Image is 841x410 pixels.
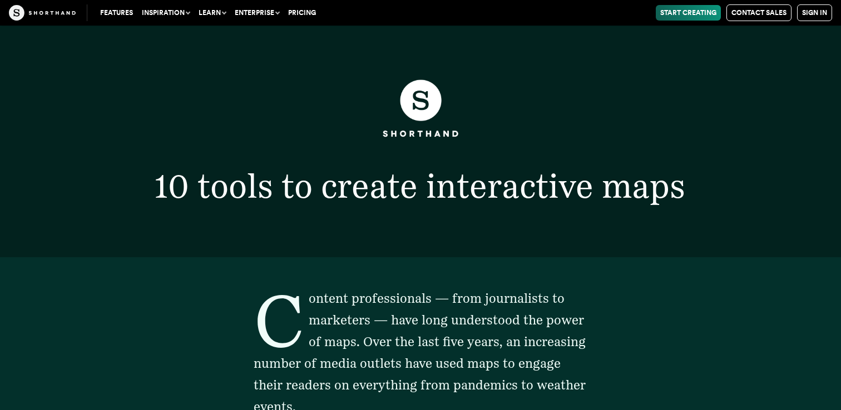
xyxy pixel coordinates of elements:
a: Features [96,5,137,21]
button: Inspiration [137,5,194,21]
a: Contact Sales [726,4,791,21]
a: Sign in [797,4,832,21]
h1: 10 tools to create interactive maps [105,169,735,203]
button: Learn [194,5,230,21]
a: Pricing [284,5,320,21]
button: Enterprise [230,5,284,21]
a: Start Creating [656,5,721,21]
img: The Craft [9,5,76,21]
